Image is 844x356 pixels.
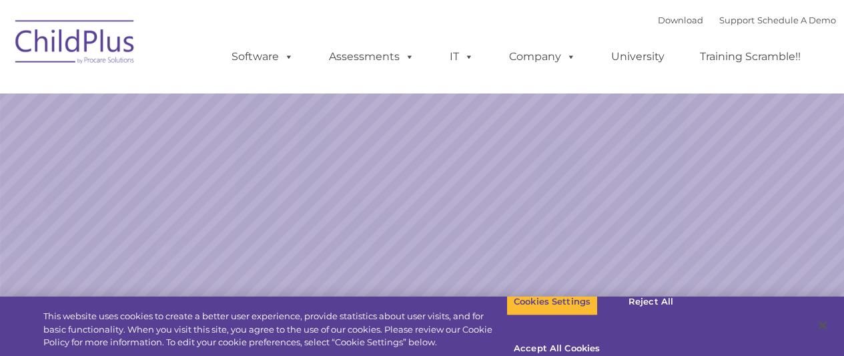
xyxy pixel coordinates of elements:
div: This website uses cookies to create a better user experience, provide statistics about user visit... [43,310,506,349]
button: Close [808,311,837,340]
img: ChildPlus by Procare Solutions [9,11,142,77]
a: Company [496,43,589,70]
button: Reject All [609,288,693,316]
a: Learn More [573,252,716,289]
button: Cookies Settings [506,288,598,316]
a: Training Scramble!! [687,43,814,70]
font: | [658,15,836,25]
a: IT [436,43,487,70]
a: University [598,43,678,70]
a: Assessments [316,43,428,70]
a: Download [658,15,703,25]
a: Support [719,15,755,25]
a: Schedule A Demo [757,15,836,25]
a: Software [218,43,307,70]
